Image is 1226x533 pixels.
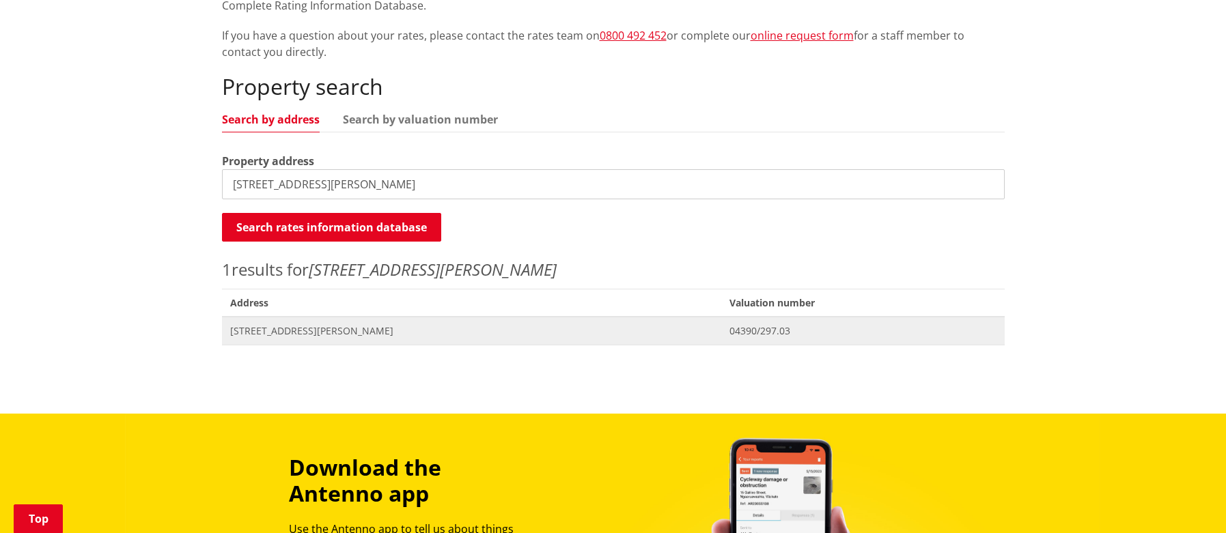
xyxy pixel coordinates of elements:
label: Property address [222,153,314,169]
a: [STREET_ADDRESS][PERSON_NAME] 04390/297.03 [222,317,1005,345]
span: 04390/297.03 [729,324,996,338]
span: [STREET_ADDRESS][PERSON_NAME] [230,324,714,338]
a: 0800 492 452 [600,28,667,43]
span: Address [222,289,722,317]
em: [STREET_ADDRESS][PERSON_NAME] [309,258,557,280]
a: online request form [751,28,854,43]
p: results for [222,257,1005,282]
button: Search rates information database [222,213,441,242]
a: Search by valuation number [343,114,498,125]
iframe: Messenger Launcher [1163,476,1212,525]
h3: Download the Antenno app [289,455,536,507]
h2: Property search [222,74,1005,100]
a: Top [14,504,63,533]
a: Search by address [222,114,320,125]
p: If you have a question about your rates, please contact the rates team on or complete our for a s... [222,27,1005,60]
input: e.g. Duke Street NGARUAWAHIA [222,169,1005,199]
span: 1 [222,258,232,280]
span: Valuation number [721,289,1004,317]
